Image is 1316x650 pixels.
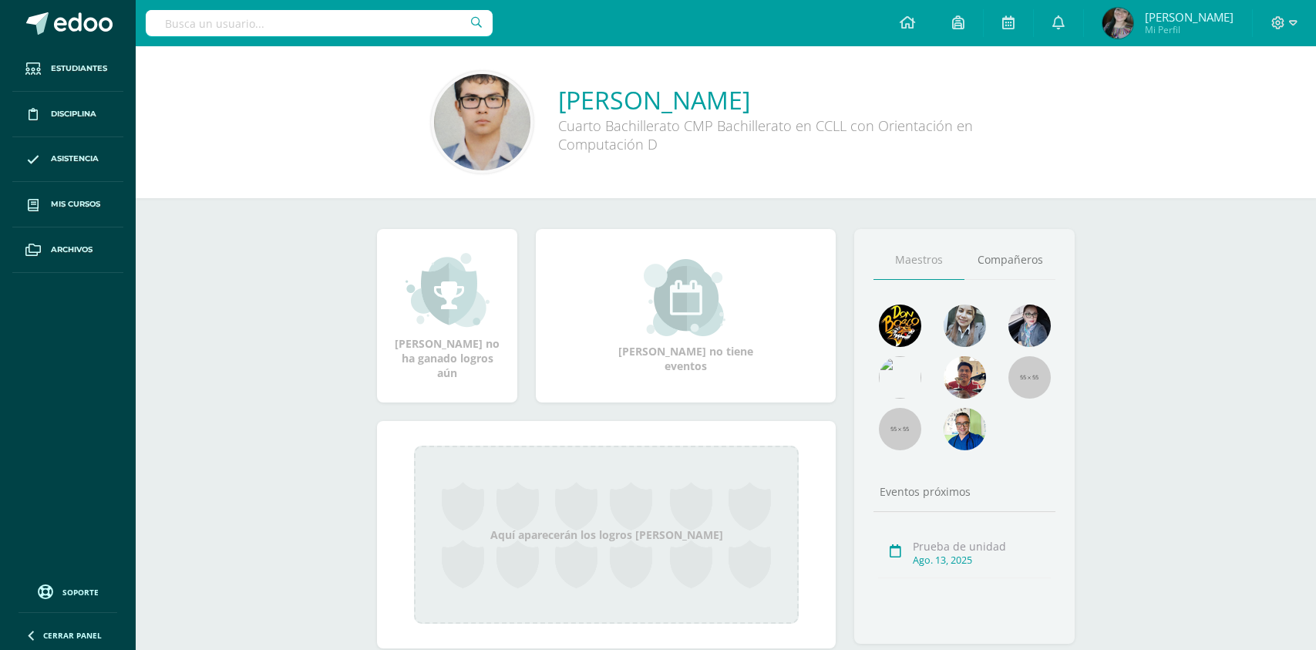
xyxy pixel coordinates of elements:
span: Archivos [51,244,93,256]
img: 55x55 [1008,356,1051,399]
img: b8baad08a0802a54ee139394226d2cf3.png [1008,305,1051,347]
div: Prueba de unidad [913,539,1051,554]
img: event_small.png [644,259,728,336]
div: [PERSON_NAME] no tiene eventos [609,259,763,373]
a: Compañeros [964,241,1055,280]
div: Eventos próximos [873,484,1055,499]
a: Archivos [12,227,123,273]
img: 11152eb22ca3048aebc25a5ecf6973a7.png [944,356,986,399]
span: Soporte [62,587,99,598]
a: Disciplina [12,92,123,137]
span: [PERSON_NAME] [1145,9,1234,25]
a: [PERSON_NAME] [558,83,1021,116]
a: Soporte [19,581,117,601]
span: Disciplina [51,108,96,120]
img: c25c8a4a46aeab7e345bf0f34826bacf.png [879,356,921,399]
img: 55x55 [879,408,921,450]
span: Mis cursos [51,198,100,210]
div: Ago. 13, 2025 [913,554,1051,567]
span: Cerrar panel [43,630,102,641]
div: Cuarto Bachillerato CMP Bachillerato en CCLL con Orientación en Computación D [558,116,1021,161]
input: Busca un usuario... [146,10,493,36]
div: Aquí aparecerán los logros [PERSON_NAME] [414,446,799,624]
span: Mi Perfil [1145,23,1234,36]
a: Maestros [873,241,964,280]
img: 1295531ff5d70cd47b9ff40bb84231ed.png [434,74,530,170]
img: b5ba50f65ad5dabcfd4408fb91298ba6.png [1102,8,1133,39]
img: 29fc2a48271e3f3676cb2cb292ff2552.png [879,305,921,347]
a: Asistencia [12,137,123,183]
span: Asistencia [51,153,99,165]
img: 45bd7986b8947ad7e5894cbc9b781108.png [944,305,986,347]
img: achievement_small.png [406,251,490,328]
span: Estudiantes [51,62,107,75]
a: Estudiantes [12,46,123,92]
div: [PERSON_NAME] no ha ganado logros aún [392,251,502,380]
img: 10741f48bcca31577cbcd80b61dad2f3.png [944,408,986,450]
a: Mis cursos [12,182,123,227]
